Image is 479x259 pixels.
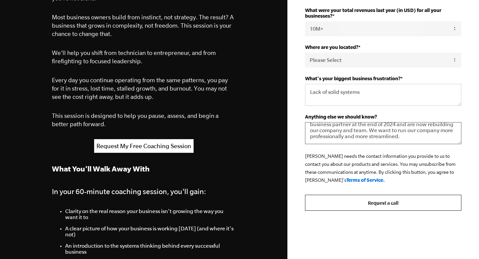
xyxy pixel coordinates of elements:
span: Every day you continue operating from the same patterns, you pay for it in stress, lost time, sta... [52,77,228,100]
a: Terms of Service. [346,177,385,183]
span: An introduction to the systems thinking behind every successful business [65,243,220,255]
span: A clear picture of how your business is working [DATE] (and where it's not) [65,225,234,237]
h4: In your 60-minute coaching session, you'll gain: [52,185,236,197]
textarea: We have our own rental portfolio of 63 units. We also have a construction company that builds new... [305,122,461,144]
textarea: Lack of solid systems [305,84,461,106]
span: We’ll help you shift from technician to entrepreneur, and from firefighting to focused leadership. [52,49,216,65]
a: Request My Free Coaching Session [94,139,194,153]
strong: Where are you located? [305,44,358,50]
input: Request a call [305,195,461,211]
span: This session is designed to help you pause, assess, and begin a better path forward. [52,112,219,128]
p: [PERSON_NAME] needs the contact information you provide to us to contact you about our products a... [305,152,461,184]
strong: What were your total revenues last year (in USD) for all your businesses? [305,7,441,19]
strong: Anything else we should know? [305,114,377,120]
span: Clarity on the real reason your business isn't growing the way you want it to [65,208,224,220]
strong: What You'll Walk Away With [52,164,150,173]
strong: What's your biggest business frustration? [305,76,400,81]
span: Most business owners build from instinct, not strategy. The result? A business that grows in comp... [52,14,234,37]
iframe: Chat Widget [446,227,479,259]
